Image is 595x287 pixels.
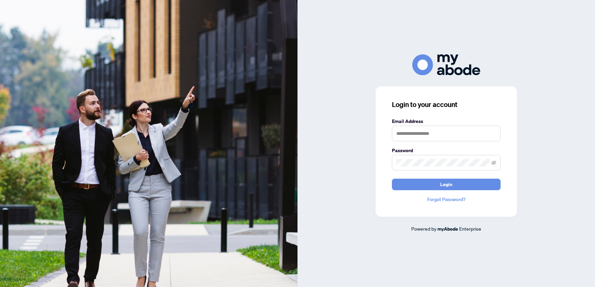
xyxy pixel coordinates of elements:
span: Enterprise [459,226,481,232]
span: eye-invisible [491,160,496,165]
h3: Login to your account [392,100,501,109]
span: Login [440,179,452,190]
span: Powered by [411,226,436,232]
img: ma-logo [412,54,480,75]
label: Email Address [392,118,501,125]
a: Forgot Password? [392,196,501,203]
label: Password [392,147,501,154]
a: myAbode [437,225,458,233]
button: Login [392,179,501,190]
